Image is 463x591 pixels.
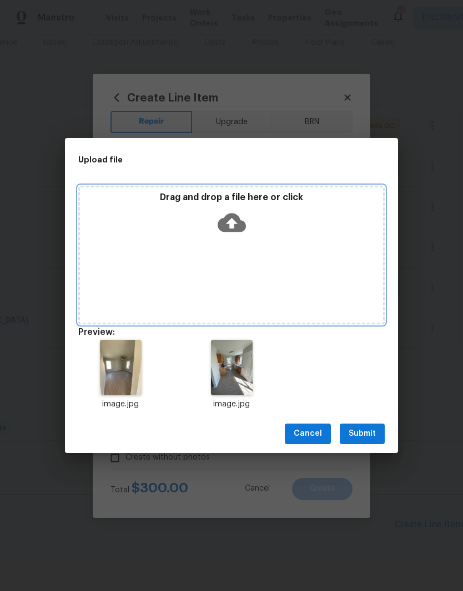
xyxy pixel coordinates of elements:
span: Cancel [294,427,322,441]
p: image.jpg [78,399,163,410]
p: image.jpg [189,399,274,410]
h2: Upload file [78,154,335,166]
img: Z [100,340,142,395]
button: Cancel [285,424,331,444]
img: 2Q== [211,340,253,395]
button: Submit [340,424,385,444]
span: Submit [349,427,376,441]
p: Drag and drop a file here or click [80,192,383,203]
